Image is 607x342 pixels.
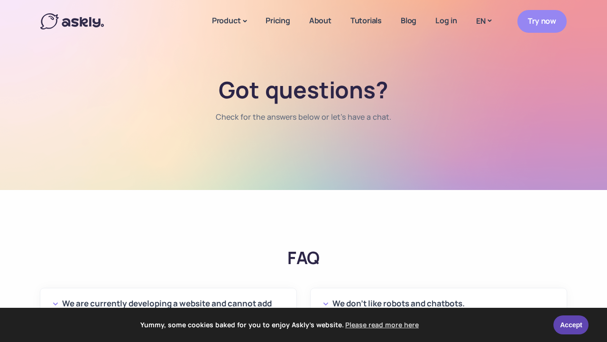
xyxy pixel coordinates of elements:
[553,315,589,334] a: Accept
[216,111,391,123] a: Check for the answers below or let's have a chat.
[202,3,256,40] a: Product
[391,3,426,38] a: Blog
[40,13,104,29] img: Askly
[14,318,547,332] span: Yummy, some cookies baked for you to enjoy Askly's website.
[517,10,567,32] a: Try now
[341,3,391,38] a: Tutorials
[40,247,567,269] h2: FAQ
[216,111,391,133] nav: breadcrumb
[467,14,500,28] a: EN
[300,3,341,38] a: About
[426,3,467,38] a: Log in
[153,76,454,104] h1: Got questions?
[53,297,284,324] button: We are currently developing a website and cannot add additional development projects at this time.
[344,318,420,332] a: learn more about cookies
[323,297,554,311] button: We don't like robots and chatbots.
[256,3,300,38] a: Pricing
